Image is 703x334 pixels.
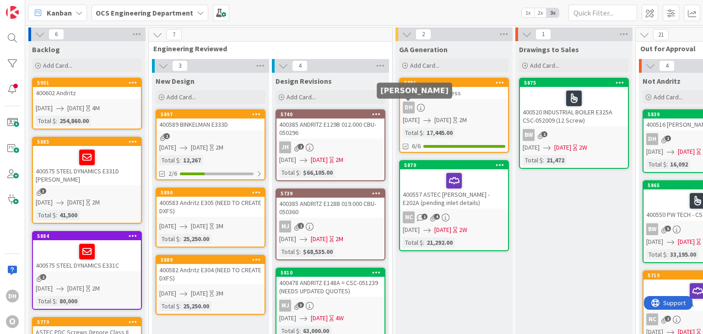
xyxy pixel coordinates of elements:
span: : [423,237,424,248]
div: 5739 [281,190,384,197]
div: 5890 [161,189,265,196]
div: 5901400602 Andritz [33,79,141,99]
span: 4 [659,60,675,71]
div: 41,500 [57,210,80,220]
span: [DATE] [67,103,84,113]
span: Support [19,1,42,12]
div: 5740400385 ANDRITZ E129B 012.000 CBU- 050296 [276,110,384,139]
div: 5779 [37,319,141,325]
div: 400385 ANDRITZ E129B 012.000 CBU- 050296 [276,119,384,139]
b: OCS Engineering Department [96,8,193,17]
span: Add Card... [654,93,683,101]
a: 5870400557 ASTEC [PERSON_NAME] - E202A (pending inlet details)NC[DATE][DATE]2WTotal $:21,292.00 [399,160,509,251]
div: MJ [279,300,291,312]
a: 5901400602 Andritz[DATE][DATE]4MTotal $:254,860.00 [32,78,142,129]
span: [DATE] [279,155,296,165]
div: 3M [216,221,223,231]
div: 5885 [33,138,141,146]
span: : [179,155,181,165]
div: MJ [276,221,384,232]
span: 1 [665,135,671,141]
span: Add Card... [410,61,439,70]
span: 3x [546,8,559,17]
span: 2 [298,223,304,229]
div: 400557 ASTEC [PERSON_NAME] - E202A (pending inlet details) [400,169,508,209]
span: [DATE] [279,234,296,244]
div: DH [646,133,658,145]
input: Quick Filter... [568,5,637,21]
div: 5740 [281,111,384,118]
a: 5740400385 ANDRITZ E129B 012.000 CBU- 050296JH[DATE][DATE]2MTotal $:$66,105.00 [276,109,385,181]
span: [DATE] [191,221,208,231]
div: Total $ [159,155,179,165]
div: 5884 [33,232,141,240]
div: JH [276,141,384,153]
div: Total $ [646,159,666,169]
span: [DATE] [403,115,420,125]
div: Total $ [159,234,179,244]
span: : [56,296,57,306]
span: 2 [665,316,671,322]
div: 5901 [37,80,141,86]
div: 5810 [276,269,384,277]
div: 5881 [404,80,508,86]
span: 2/6 [168,169,177,178]
span: Not Andritz [643,76,681,86]
div: 2M [459,115,467,125]
span: 6/6 [412,141,421,151]
div: 5889 [161,257,265,263]
span: 3 [298,302,304,308]
span: 3 [172,60,188,71]
div: 5810400478 ANDRITZ E148A = CSC-051239 (NEEDS UPDATED QUOTES) [276,269,384,297]
div: 25,250.00 [181,234,211,244]
div: 400583 Andritz E305 (NEED TO CREATE DXFS) [157,197,265,217]
div: NC [403,211,415,223]
div: $68,535.00 [301,247,335,257]
span: [DATE] [279,313,296,323]
div: 5890400583 Andritz E305 (NEED TO CREATE DXFS) [157,189,265,217]
span: [DATE] [191,143,208,152]
div: 5779 [33,318,141,326]
span: [DATE] [554,143,571,152]
div: NC [400,211,508,223]
span: : [666,249,668,259]
span: 2 [164,133,170,139]
span: [DATE] [311,234,328,244]
div: 4M [92,103,100,113]
div: DH [403,102,415,113]
div: DH [400,102,508,113]
div: 400520 INDUSTRIAL BOILER E325A CSC-052009 (12 Screw) [520,87,628,126]
div: 5810 [281,269,384,276]
div: Total $ [36,116,56,126]
div: 400602 Andritz [33,87,141,99]
span: [DATE] [311,313,328,323]
div: 400385 ANDRITZ E128B 019.000 CBU- 050360 [276,198,384,218]
span: [DATE] [67,284,84,293]
div: 5875400520 INDUSTRIAL BOILER E325A CSC-052009 (12 Screw) [520,79,628,126]
span: New Design [156,76,195,86]
div: Total $ [159,301,179,311]
a: 5885400575 STEEL DYNAMICS E331D [PERSON_NAME][DATE][DATE]2MTotal $:41,500 [32,137,142,224]
div: 2M [92,284,100,293]
div: Total $ [36,296,56,306]
a: 5884400575 STEEL DYNAMICS E331C[DATE][DATE]2MTotal $:80,000 [32,231,142,310]
span: : [299,247,301,257]
div: 5897 [157,110,265,119]
span: [DATE] [678,237,695,247]
span: 21 [653,29,669,40]
div: 2M [216,143,223,152]
div: 400575 STEEL DYNAMICS E331C [33,240,141,271]
a: 5875400520 INDUSTRIAL BOILER E325A CSC-052009 (12 Screw)BW[DATE][DATE]2WTotal $:21,472 [519,78,629,169]
span: [DATE] [311,155,328,165]
div: 17,445.00 [424,128,455,138]
div: Total $ [36,210,56,220]
span: 1 [535,29,551,40]
div: 16,092 [668,159,690,169]
h5: [PERSON_NAME] [380,86,449,95]
a: 5890400583 Andritz E305 (NEED TO CREATE DXFS)[DATE][DATE]3MTotal $:25,250.00 [156,188,265,248]
div: BW [646,223,658,235]
span: 2 [298,144,304,150]
div: O [6,315,19,328]
span: 7 [166,29,182,40]
div: 80,000 [57,296,80,306]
